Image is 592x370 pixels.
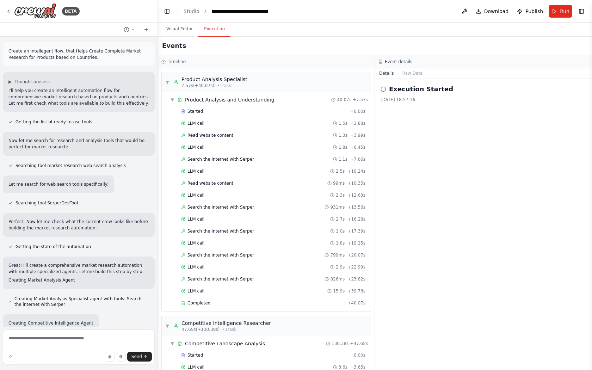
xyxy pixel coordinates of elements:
[336,216,345,222] span: 2.7s
[350,121,365,126] span: + 1.88s
[181,83,214,88] span: 7.57s (+40.07s)
[381,97,586,103] div: [DATE] 18:57:16
[187,156,254,162] span: Search the internet with Serper
[16,163,126,168] span: Searching tool market research web search analysis
[121,25,138,34] button: Switch to previous chat
[187,132,233,138] span: Read website content
[347,192,365,198] span: + 12.63s
[16,200,78,206] span: Searching tool SerperDevTool
[333,288,345,294] span: 15.9s
[187,288,204,294] span: LLM call
[389,84,453,94] h2: Execution Started
[330,252,345,258] span: 799ms
[336,168,345,174] span: 2.5s
[347,228,365,234] span: + 17.39s
[375,68,398,78] button: Details
[16,119,92,125] span: Getting the list of ready-to-use tools
[339,132,347,138] span: 1.3s
[6,352,16,362] button: Improve this prompt
[198,22,230,37] button: Execution
[347,216,365,222] span: + 16.28s
[330,276,345,282] span: 826ms
[187,252,254,258] span: Search the internet with Serper
[187,204,254,210] span: Search the internet with Serper
[339,121,347,126] span: 1.5s
[187,264,204,270] span: LLM call
[127,352,152,362] button: Send
[347,276,365,282] span: + 23.82s
[385,59,412,64] h3: Event details
[525,8,543,15] span: Publish
[185,340,265,347] span: Competitive Landscape Analysis
[336,264,345,270] span: 2.9s
[165,323,169,329] span: ▼
[187,121,204,126] span: LLM call
[184,8,269,15] nav: breadcrumb
[181,76,247,83] div: Product Analysis Specialist
[105,352,115,362] button: Upload files
[161,22,198,37] button: Visual Editor
[162,6,172,16] button: Hide left sidebar
[350,352,365,358] span: + 0.00s
[347,264,365,270] span: + 22.99s
[336,228,345,234] span: 1.0s
[484,8,509,15] span: Download
[336,192,345,198] span: 2.3s
[560,8,569,15] span: Run
[337,97,351,103] span: 40.07s
[16,244,91,249] span: Getting the state of the automation
[181,327,220,332] span: 47.65s (+130.38s)
[185,96,275,103] span: Product Analysis and Understanding
[184,8,199,14] a: Studio
[168,59,186,64] h3: Timeline
[330,204,345,210] span: 931ms
[141,25,152,34] button: Start a new chat
[187,352,203,358] span: Started
[170,97,174,103] span: ▼
[62,7,80,16] div: BETA
[549,5,572,18] button: Run
[187,216,204,222] span: LLM call
[398,68,427,78] button: Raw Data
[187,300,210,306] span: Completed
[131,354,142,359] span: Send
[347,168,365,174] span: + 10.24s
[350,364,365,370] span: + 3.65s
[8,87,149,106] p: I'll help you create an intelligent automation flow for comprehensive market research based on pr...
[350,132,365,138] span: + 3.99s
[217,83,231,88] span: • 1 task
[8,79,12,85] span: ▶
[339,144,347,150] span: 1.8s
[14,3,56,19] img: Logo
[347,252,365,258] span: + 20.07s
[347,300,365,306] span: + 40.07s
[181,320,271,327] div: Competitive Intelligence Researcher
[350,109,365,114] span: + 0.00s
[332,341,349,346] span: 130.38s
[14,79,50,85] span: Thought process
[8,320,93,326] h2: Creating Competitive Intelligence Agent
[165,79,169,85] span: ▼
[339,156,347,162] span: 1.1s
[222,327,236,332] span: • 1 task
[350,341,368,346] span: + 47.65s
[8,262,149,275] p: Great! I'll create a comprehensive market research automation with multiple specialized agents. L...
[162,41,186,51] h2: Events
[353,97,368,103] span: + 7.57s
[514,5,546,18] button: Publish
[339,364,347,370] span: 3.6s
[8,137,149,150] p: Now let me search for research and analysis tools that would be perfect for market research:
[473,5,512,18] button: Download
[187,144,204,150] span: LLM call
[187,180,233,186] span: Read website content
[350,156,365,162] span: + 7.66s
[170,341,174,346] span: ▼
[350,144,365,150] span: + 6.45s
[8,48,149,61] p: Create an Intellegent flow, that Helps Create Complete Market Research for Products based on Coun...
[347,180,365,186] span: + 10.35s
[187,109,203,114] span: Started
[333,180,345,186] span: 99ms
[347,288,365,294] span: + 39.78s
[187,228,254,234] span: Search the internet with Serper
[187,192,204,198] span: LLM call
